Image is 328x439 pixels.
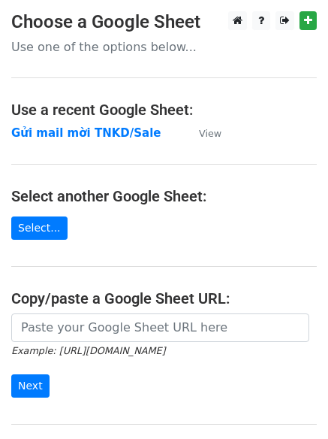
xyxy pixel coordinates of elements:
[11,374,50,398] input: Next
[11,289,317,307] h4: Copy/paste a Google Sheet URL:
[11,39,317,55] p: Use one of the options below...
[11,187,317,205] h4: Select another Google Sheet:
[11,216,68,240] a: Select...
[199,128,221,139] small: View
[11,126,161,140] a: Gửi mail mời TNKD/Sale
[11,345,165,356] small: Example: [URL][DOMAIN_NAME]
[11,11,317,33] h3: Choose a Google Sheet
[184,126,221,140] a: View
[11,101,317,119] h4: Use a recent Google Sheet:
[11,313,309,342] input: Paste your Google Sheet URL here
